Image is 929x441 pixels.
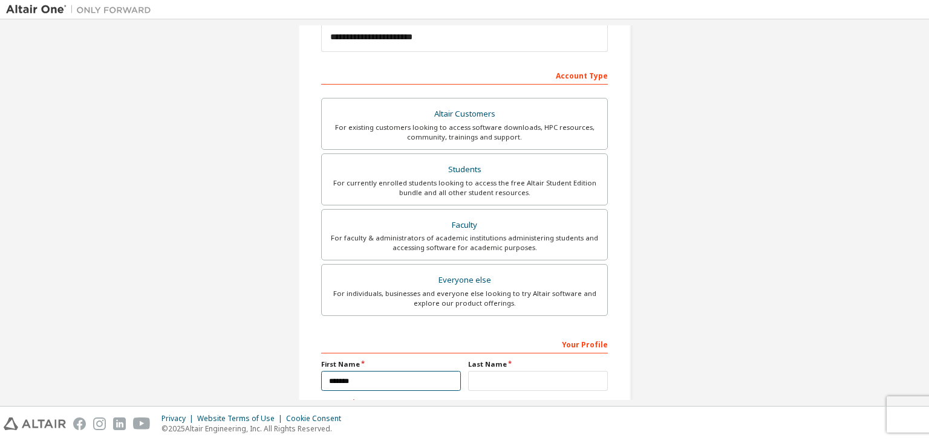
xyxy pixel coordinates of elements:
[4,417,66,430] img: altair_logo.svg
[197,414,286,423] div: Website Terms of Use
[321,334,608,353] div: Your Profile
[321,359,461,369] label: First Name
[321,65,608,85] div: Account Type
[6,4,157,16] img: Altair One
[161,414,197,423] div: Privacy
[161,423,348,434] p: © 2025 Altair Engineering, Inc. All Rights Reserved.
[329,106,600,123] div: Altair Customers
[329,123,600,142] div: For existing customers looking to access software downloads, HPC resources, community, trainings ...
[329,272,600,289] div: Everyone else
[329,161,600,178] div: Students
[468,359,608,369] label: Last Name
[133,417,151,430] img: youtube.svg
[93,417,106,430] img: instagram.svg
[329,178,600,198] div: For currently enrolled students looking to access the free Altair Student Edition bundle and all ...
[329,289,600,308] div: For individuals, businesses and everyone else looking to try Altair software and explore our prod...
[321,398,608,408] label: Job Title
[73,417,86,430] img: facebook.svg
[113,417,126,430] img: linkedin.svg
[329,217,600,234] div: Faculty
[286,414,348,423] div: Cookie Consent
[329,233,600,253] div: For faculty & administrators of academic institutions administering students and accessing softwa...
